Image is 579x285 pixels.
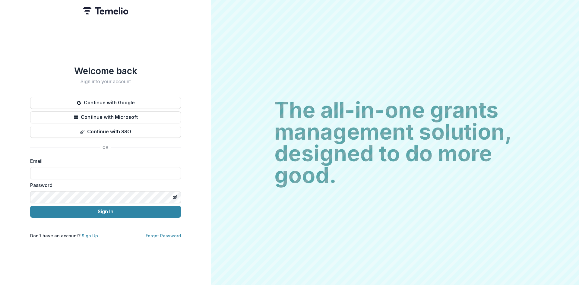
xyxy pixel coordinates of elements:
p: Don't have an account? [30,233,98,239]
h1: Welcome back [30,65,181,76]
h2: Sign into your account [30,79,181,84]
button: Continue with SSO [30,126,181,138]
label: Email [30,157,177,165]
button: Continue with Microsoft [30,111,181,123]
label: Password [30,182,177,189]
button: Sign In [30,206,181,218]
button: Toggle password visibility [170,192,180,202]
img: Temelio [83,7,128,14]
a: Forgot Password [146,233,181,238]
a: Sign Up [82,233,98,238]
button: Continue with Google [30,97,181,109]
